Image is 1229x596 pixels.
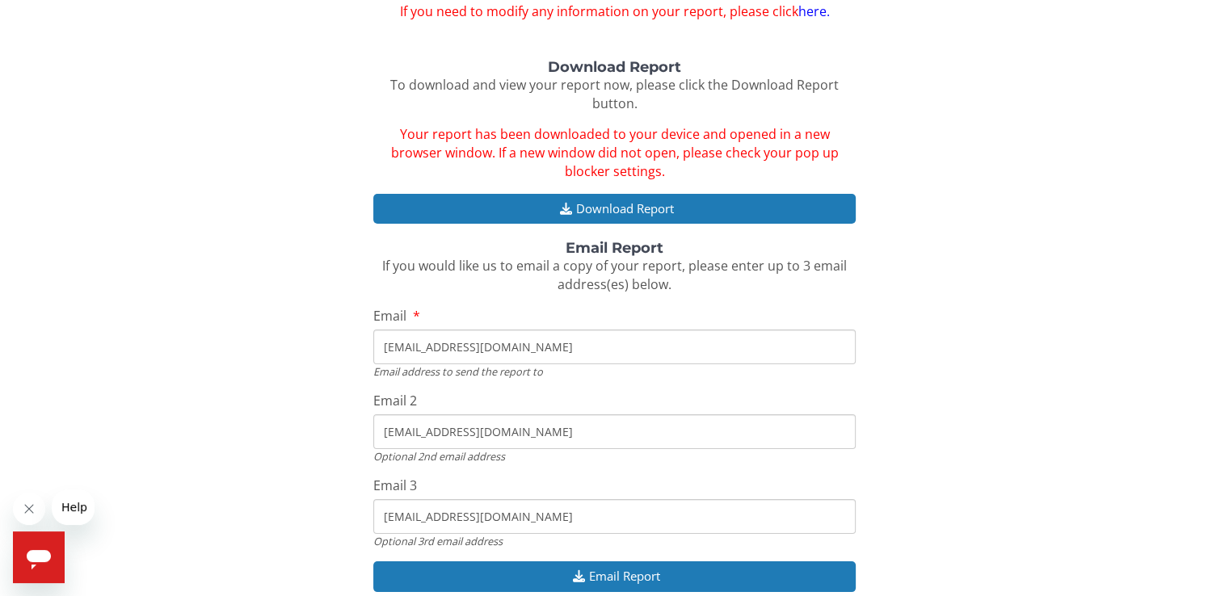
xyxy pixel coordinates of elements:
[798,2,829,20] a: here.
[13,531,65,583] iframe: Button to launch messaging window
[373,307,406,325] span: Email
[390,125,838,180] span: Your report has been downloaded to your device and opened in a new browser window. If a new windo...
[548,58,681,76] strong: Download Report
[373,561,855,591] button: Email Report
[566,239,663,257] strong: Email Report
[390,76,839,112] span: To download and view your report now, please click the Download Report button.
[373,449,855,464] div: Optional 2nd email address
[13,493,45,525] iframe: Close message
[373,534,855,548] div: Optional 3rd email address
[373,476,417,494] span: Email 3
[373,194,855,224] button: Download Report
[52,489,95,525] iframe: Message from company
[382,257,847,293] span: If you would like us to email a copy of your report, please enter up to 3 email address(es) below.
[373,2,855,21] span: If you need to modify any information on your report, please click
[373,364,855,379] div: Email address to send the report to
[373,392,417,409] span: Email 2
